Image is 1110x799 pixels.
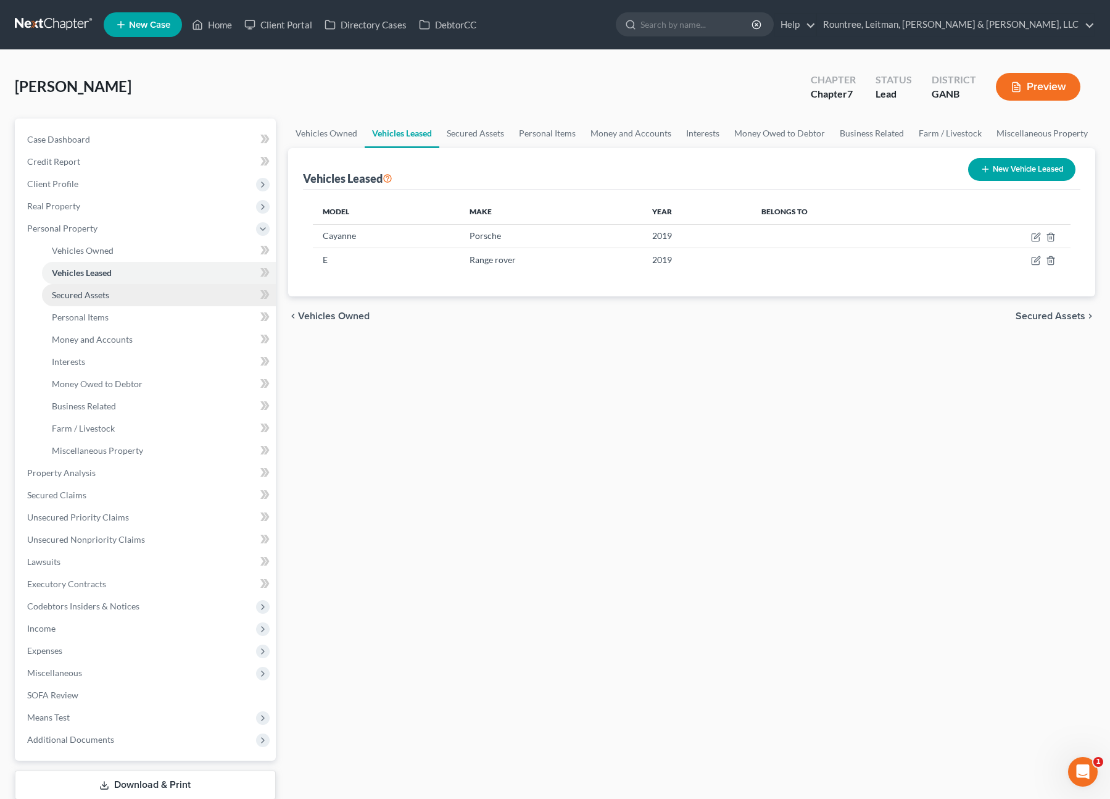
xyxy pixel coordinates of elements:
a: Secured Assets [439,119,512,148]
a: Property Analysis [17,462,276,484]
div: GANB [932,87,976,101]
a: Business Related [832,119,911,148]
span: Secured Assets [1016,311,1085,321]
th: Year [642,199,752,224]
span: Money Owed to Debtor [52,379,143,389]
a: Vehicles Owned [288,119,365,148]
a: Money and Accounts [583,119,679,148]
div: Vehicles Leased [303,171,392,186]
a: Money Owed to Debtor [727,119,832,148]
span: Additional Documents [27,734,114,745]
td: 2019 [642,224,752,248]
th: Belongs To [752,199,934,224]
a: Home [186,14,238,36]
span: Vehicles Owned [298,311,370,321]
a: Client Portal [238,14,318,36]
a: Miscellaneous Property [42,440,276,462]
span: Vehicles Leased [52,267,112,278]
a: Case Dashboard [17,128,276,151]
span: Money and Accounts [52,334,133,345]
span: Means Test [27,712,70,722]
a: Unsecured Priority Claims [17,506,276,529]
span: 7 [847,88,853,99]
span: Personal Property [27,223,97,233]
span: Unsecured Priority Claims [27,512,129,522]
span: SOFA Review [27,690,78,700]
a: Money Owed to Debtor [42,373,276,395]
button: Secured Assets chevron_right [1016,311,1095,321]
a: DebtorCC [413,14,483,36]
div: Chapter [811,87,856,101]
a: Unsecured Nonpriority Claims [17,529,276,551]
span: Unsecured Nonpriority Claims [27,534,145,545]
div: Chapter [811,73,856,87]
span: Credit Report [27,156,80,167]
span: Farm / Livestock [52,423,115,433]
i: chevron_left [288,311,298,321]
td: Range rover [460,248,642,272]
span: Miscellaneous Property [52,445,143,456]
a: Secured Claims [17,484,276,506]
span: Client Profile [27,178,78,189]
a: Directory Cases [318,14,413,36]
a: Executory Contracts [17,573,276,595]
span: Secured Assets [52,290,109,300]
a: Personal Items [42,306,276,328]
a: Vehicles Leased [42,262,276,284]
span: New Case [129,20,170,30]
div: District [932,73,976,87]
a: Money and Accounts [42,328,276,351]
a: Help [774,14,816,36]
a: Miscellaneous Property [989,119,1095,148]
input: Search by name... [640,13,753,36]
a: Secured Assets [42,284,276,306]
span: Personal Items [52,312,109,322]
td: E [313,248,460,272]
i: chevron_right [1085,311,1095,321]
span: [PERSON_NAME] [15,77,131,95]
span: Real Property [27,201,80,211]
a: Vehicles Leased [365,119,439,148]
th: Make [460,199,642,224]
button: New Vehicle Leased [968,158,1075,181]
th: Model [313,199,460,224]
td: Cayanne [313,224,460,248]
span: Expenses [27,645,62,656]
div: Status [876,73,912,87]
td: Porsche [460,224,642,248]
a: Interests [42,351,276,373]
a: Farm / Livestock [911,119,989,148]
a: Farm / Livestock [42,417,276,440]
a: Personal Items [512,119,583,148]
span: Executory Contracts [27,579,106,589]
button: Preview [996,73,1080,101]
span: Income [27,623,56,634]
span: Interests [52,356,85,367]
span: Codebtors Insiders & Notices [27,601,139,611]
a: Vehicles Owned [42,240,276,262]
span: Vehicles Owned [52,245,114,256]
a: Credit Report [17,151,276,173]
a: Business Related [42,395,276,417]
div: Lead [876,87,912,101]
a: Lawsuits [17,551,276,573]
span: Business Related [52,401,116,411]
span: Lawsuits [27,556,60,567]
a: SOFA Review [17,684,276,706]
a: Interests [679,119,727,148]
span: Miscellaneous [27,667,82,678]
span: 1 [1093,757,1103,767]
a: Rountree, Leitman, [PERSON_NAME] & [PERSON_NAME], LLC [817,14,1095,36]
iframe: Intercom live chat [1068,757,1098,787]
button: chevron_left Vehicles Owned [288,311,370,321]
span: Property Analysis [27,467,96,478]
span: Secured Claims [27,490,86,500]
td: 2019 [642,248,752,272]
span: Case Dashboard [27,134,90,144]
